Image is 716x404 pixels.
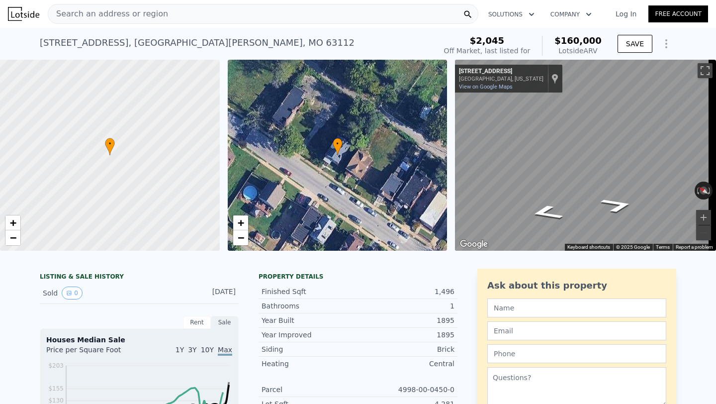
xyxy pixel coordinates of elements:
[480,5,542,23] button: Solutions
[648,5,708,22] a: Free Account
[618,35,652,53] button: SAVE
[542,5,600,23] button: Company
[237,231,244,244] span: −
[105,138,115,155] div: •
[698,63,713,78] button: Toggle fullscreen view
[551,73,558,84] a: Show location on map
[567,244,610,251] button: Keyboard shortcuts
[5,215,20,230] a: Zoom in
[262,359,358,369] div: Heating
[487,279,666,293] div: Ask about this property
[444,46,531,56] div: Off Market, last listed for
[457,238,490,251] a: Open this area in Google Maps (opens a new window)
[43,287,131,300] div: Sold
[459,76,543,82] div: [GEOGRAPHIC_DATA], [US_STATE]
[40,273,239,283] div: LISTING & SALE HISTORY
[695,182,700,200] button: Rotate counterclockwise
[237,216,244,229] span: +
[708,182,713,200] button: Rotate clockwise
[358,344,454,354] div: Brick
[262,344,358,354] div: Siding
[696,225,711,240] button: Zoom out
[62,287,83,300] button: View historical data
[262,301,358,311] div: Bathrooms
[105,139,115,148] span: •
[176,346,184,354] span: 1Y
[5,230,20,245] a: Zoom out
[459,68,543,76] div: [STREET_ADDRESS]
[554,46,602,56] div: Lotside ARV
[262,315,358,325] div: Year Built
[587,194,648,216] path: Go Southeast, Cote Brilliante Ave
[211,316,239,329] div: Sale
[262,330,358,340] div: Year Improved
[656,244,670,250] a: Terms (opens in new tab)
[487,344,666,363] input: Phone
[470,35,504,46] span: $2,045
[262,287,358,297] div: Finished Sqft
[459,84,513,90] a: View on Google Maps
[616,244,650,250] span: © 2025 Google
[358,359,454,369] div: Central
[191,287,236,300] div: [DATE]
[262,385,358,395] div: Parcel
[694,182,713,199] button: Reset the view
[40,36,355,50] div: [STREET_ADDRESS] , [GEOGRAPHIC_DATA][PERSON_NAME] , MO 63112
[233,230,248,245] a: Zoom out
[455,60,716,251] div: Map
[516,202,577,224] path: Go Northwest, Cote Brilliante Ave
[554,35,602,46] span: $160,000
[259,273,457,281] div: Property details
[358,330,454,340] div: 1895
[676,244,713,250] a: Report a problem
[218,346,232,356] span: Max
[48,397,64,404] tspan: $130
[10,216,16,229] span: +
[8,7,39,21] img: Lotside
[358,385,454,395] div: 4998-00-0450-0
[48,8,168,20] span: Search an address or region
[604,9,648,19] a: Log In
[48,385,64,392] tspan: $155
[10,231,16,244] span: −
[696,210,711,225] button: Zoom in
[455,60,716,251] div: Street View
[358,287,454,297] div: 1,496
[46,335,232,345] div: Houses Median Sale
[333,139,343,148] span: •
[656,34,676,54] button: Show Options
[183,316,211,329] div: Rent
[188,346,196,354] span: 3Y
[358,315,454,325] div: 1895
[487,299,666,317] input: Name
[201,346,214,354] span: 10Y
[46,345,139,361] div: Price per Square Foot
[333,138,343,155] div: •
[48,362,64,369] tspan: $203
[358,301,454,311] div: 1
[487,321,666,340] input: Email
[457,238,490,251] img: Google
[233,215,248,230] a: Zoom in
